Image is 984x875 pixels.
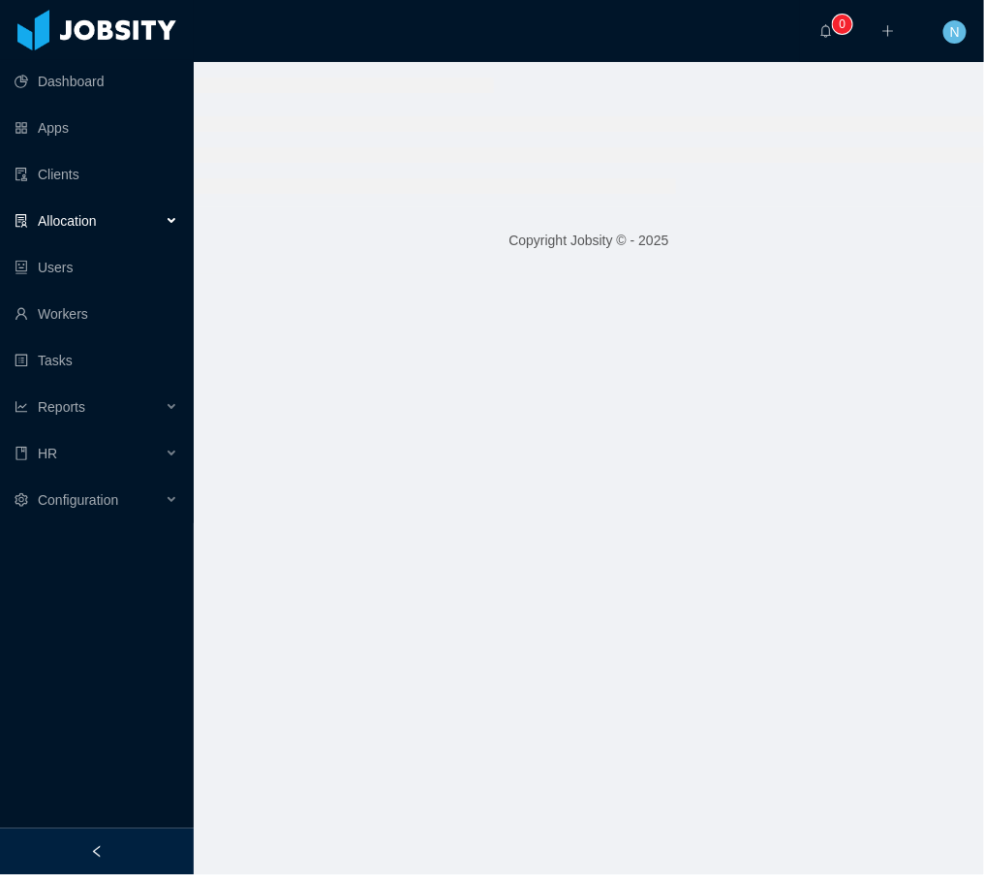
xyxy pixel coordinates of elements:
i: icon: plus [881,24,895,38]
span: HR [38,446,57,461]
i: icon: bell [819,24,833,38]
span: Allocation [38,213,97,229]
footer: Copyright Jobsity © - 2025 [194,207,984,274]
i: icon: line-chart [15,400,28,414]
a: icon: profileTasks [15,341,178,380]
span: N [950,20,960,44]
a: icon: robotUsers [15,248,178,287]
span: Configuration [38,492,118,508]
i: icon: book [15,447,28,460]
a: icon: pie-chartDashboard [15,62,178,101]
a: icon: userWorkers [15,295,178,333]
a: icon: auditClients [15,155,178,194]
a: icon: appstoreApps [15,109,178,147]
span: Reports [38,399,85,415]
sup: 0 [833,15,852,34]
i: icon: solution [15,214,28,228]
i: icon: setting [15,493,28,507]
